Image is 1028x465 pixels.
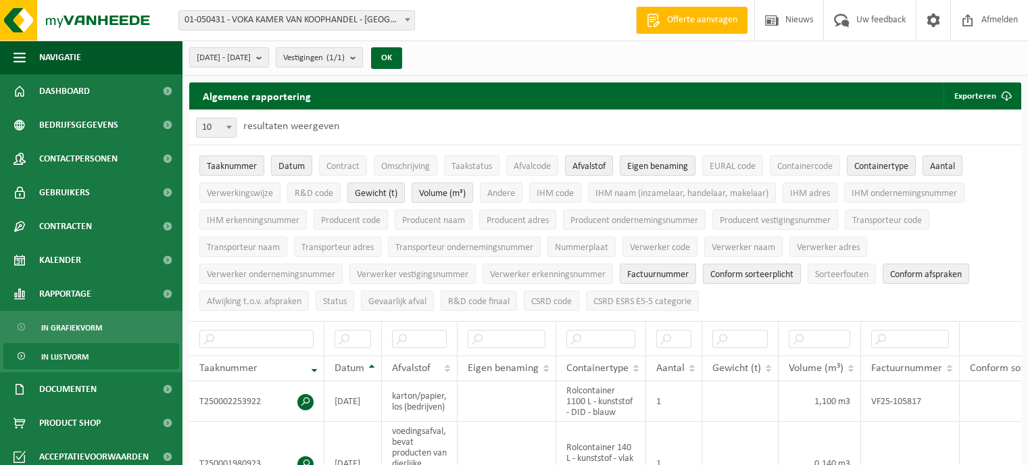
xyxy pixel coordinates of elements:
[381,162,430,172] span: Omschrijving
[852,189,957,199] span: IHM ondernemingsnummer
[295,189,333,199] span: R&D code
[664,14,741,27] span: Offerte aanvragen
[39,406,101,440] span: Product Shop
[861,381,960,422] td: VF25-105817
[41,315,102,341] span: In grafiekvorm
[39,243,81,277] span: Kalender
[199,291,309,311] button: Afwijking t.o.v. afsprakenAfwijking t.o.v. afspraken: Activate to sort
[207,189,273,199] span: Verwerkingswijze
[316,291,354,311] button: StatusStatus: Activate to sort
[487,189,515,199] span: Andere
[483,264,613,284] button: Verwerker erkenningsnummerVerwerker erkenningsnummer: Activate to sort
[790,189,830,199] span: IHM adres
[847,155,916,176] button: ContainertypeContainertype: Activate to sort
[324,381,382,422] td: [DATE]
[39,372,97,406] span: Documenten
[294,237,381,257] button: Transporteur adresTransporteur adres: Activate to sort
[39,108,118,142] span: Bedrijfsgegevens
[588,182,776,203] button: IHM naam (inzamelaar, handelaar, makelaar)IHM naam (inzamelaar, handelaar, makelaar): Activate to...
[347,182,405,203] button: Gewicht (t)Gewicht (t): Activate to sort
[189,82,324,109] h2: Algemene rapportering
[207,297,301,307] span: Afwijking t.o.v. afspraken
[314,210,388,230] button: Producent codeProducent code: Activate to sort
[871,363,942,374] span: Factuurnummer
[595,189,768,199] span: IHM naam (inzamelaar, handelaar, makelaar)
[392,363,431,374] span: Afvalstof
[276,47,363,68] button: Vestigingen(1/1)
[627,270,689,280] span: Factuurnummer
[444,155,499,176] button: TaakstatusTaakstatus: Activate to sort
[930,162,955,172] span: Aantal
[627,162,688,172] span: Eigen benaming
[563,210,706,230] button: Producent ondernemingsnummerProducent ondernemingsnummer: Activate to sort
[923,155,962,176] button: AantalAantal: Activate to sort
[586,291,699,311] button: CSRD ESRS E5-5 categorieCSRD ESRS E5-5 categorie: Activate to sort
[712,210,838,230] button: Producent vestigingsnummerProducent vestigingsnummer: Activate to sort
[388,237,541,257] button: Transporteur ondernemingsnummerTransporteur ondernemingsnummer : Activate to sort
[490,270,606,280] span: Verwerker erkenningsnummer
[189,381,324,422] td: T250002253922
[531,297,572,307] span: CSRD code
[402,216,465,226] span: Producent naam
[479,210,556,230] button: Producent adresProducent adres: Activate to sort
[271,155,312,176] button: DatumDatum: Activate to sort
[789,363,843,374] span: Volume (m³)
[480,182,522,203] button: AndereAndere: Activate to sort
[39,210,92,243] span: Contracten
[630,243,690,253] span: Verwerker code
[199,363,258,374] span: Taaknummer
[636,7,748,34] a: Offerte aanvragen
[41,344,89,370] span: In lijstvorm
[197,48,251,68] span: [DATE] - [DATE]
[357,270,468,280] span: Verwerker vestigingsnummer
[39,176,90,210] span: Gebruikers
[529,182,581,203] button: IHM codeIHM code: Activate to sort
[566,363,629,374] span: Containertype
[287,182,341,203] button: R&D codeR&amp;D code: Activate to sort
[712,243,775,253] span: Verwerker naam
[207,216,299,226] span: IHM erkenningsnummer
[335,363,364,374] span: Datum
[3,343,179,369] a: In lijstvorm
[207,270,335,280] span: Verwerker ondernemingsnummer
[368,297,426,307] span: Gevaarlijk afval
[323,297,347,307] span: Status
[815,270,868,280] span: Sorteerfouten
[646,381,702,422] td: 1
[321,216,381,226] span: Producent code
[179,11,414,30] span: 01-050431 - VOKA KAMER VAN KOOPHANDEL - KORTRIJK
[620,264,696,284] button: FactuurnummerFactuurnummer: Activate to sort
[283,48,345,68] span: Vestigingen
[524,291,579,311] button: CSRD codeCSRD code: Activate to sort
[702,155,763,176] button: EURAL codeEURAL code: Activate to sort
[703,264,801,284] button: Conform sorteerplicht : Activate to sort
[845,210,929,230] button: Transporteur codeTransporteur code: Activate to sort
[319,155,367,176] button: ContractContract: Activate to sort
[852,216,922,226] span: Transporteur code
[326,53,345,62] count: (1/1)
[506,155,558,176] button: AfvalcodeAfvalcode: Activate to sort
[355,189,397,199] span: Gewicht (t)
[199,182,280,203] button: VerwerkingswijzeVerwerkingswijze: Activate to sort
[39,74,90,108] span: Dashboard
[374,155,437,176] button: OmschrijvingOmschrijving: Activate to sort
[770,155,840,176] button: ContainercodeContainercode: Activate to sort
[441,291,517,311] button: R&D code finaalR&amp;D code finaal: Activate to sort
[395,210,472,230] button: Producent naamProducent naam: Activate to sort
[808,264,876,284] button: SorteerfoutenSorteerfouten: Activate to sort
[3,314,179,340] a: In grafiekvorm
[570,216,698,226] span: Producent ondernemingsnummer
[572,162,606,172] span: Afvalstof
[468,363,539,374] span: Eigen benaming
[789,237,867,257] button: Verwerker adresVerwerker adres: Activate to sort
[207,243,280,253] span: Transporteur naam
[854,162,908,172] span: Containertype
[883,264,969,284] button: Conform afspraken : Activate to sort
[547,237,616,257] button: NummerplaatNummerplaat: Activate to sort
[656,363,685,374] span: Aantal
[487,216,549,226] span: Producent adres
[944,82,1020,109] button: Exporteren
[890,270,962,280] span: Conform afspraken
[451,162,492,172] span: Taakstatus
[797,243,860,253] span: Verwerker adres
